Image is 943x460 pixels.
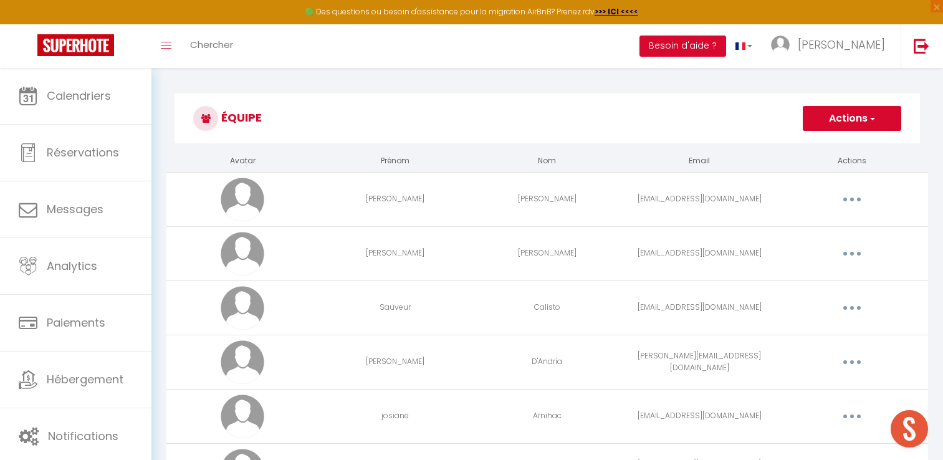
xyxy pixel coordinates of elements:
[623,280,775,335] td: [EMAIL_ADDRESS][DOMAIN_NAME]
[221,232,264,276] img: avatar.png
[166,150,318,172] th: Avatar
[318,280,471,335] td: Sauveur
[471,226,623,280] td: [PERSON_NAME]
[318,172,471,226] td: [PERSON_NAME]
[776,150,928,172] th: Actions
[37,34,114,56] img: Super Booking
[762,24,901,68] a: ... [PERSON_NAME]
[471,335,623,389] td: D'Andria
[639,36,726,57] button: Besoin d'aide ?
[181,24,242,68] a: Chercher
[175,93,920,143] h3: Équipe
[190,38,233,51] span: Chercher
[623,389,775,443] td: [EMAIL_ADDRESS][DOMAIN_NAME]
[48,428,118,444] span: Notifications
[47,88,111,103] span: Calendriers
[623,172,775,226] td: [EMAIL_ADDRESS][DOMAIN_NAME]
[318,335,471,389] td: [PERSON_NAME]
[318,389,471,443] td: josiane
[914,38,929,54] img: logout
[221,286,264,330] img: avatar.png
[47,145,119,160] span: Réservations
[623,335,775,389] td: [PERSON_NAME][EMAIL_ADDRESS][DOMAIN_NAME]
[798,37,885,52] span: [PERSON_NAME]
[595,6,638,17] a: >>> ICI <<<<
[471,172,623,226] td: [PERSON_NAME]
[47,258,97,274] span: Analytics
[47,371,123,387] span: Hébergement
[803,106,901,131] button: Actions
[891,410,928,448] div: Ouvrir le chat
[47,315,105,330] span: Paiements
[623,150,775,172] th: Email
[221,178,264,221] img: avatar.png
[771,36,790,54] img: ...
[221,395,264,438] img: avatar.png
[318,226,471,280] td: [PERSON_NAME]
[471,280,623,335] td: Calisto
[47,201,103,217] span: Messages
[471,389,623,443] td: Arnihac
[471,150,623,172] th: Nom
[318,150,471,172] th: Prénom
[623,226,775,280] td: [EMAIL_ADDRESS][DOMAIN_NAME]
[221,340,264,384] img: avatar.png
